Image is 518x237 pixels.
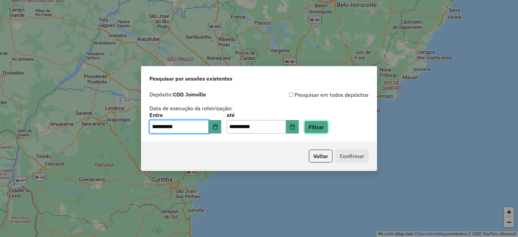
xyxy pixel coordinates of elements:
button: Filtrar [304,121,328,134]
button: Voltar [309,150,333,162]
div: Pesquisar em todos depósitos [259,91,369,99]
span: Pesquisar por sessões existentes [149,75,232,83]
label: Data de execução da roteirização: [149,104,233,112]
label: até [227,111,298,119]
label: Depósito: [149,90,206,98]
button: Choose Date [209,120,222,134]
label: Entre [149,111,221,119]
button: Choose Date [286,120,299,134]
strong: CDD Joinville [173,91,206,98]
